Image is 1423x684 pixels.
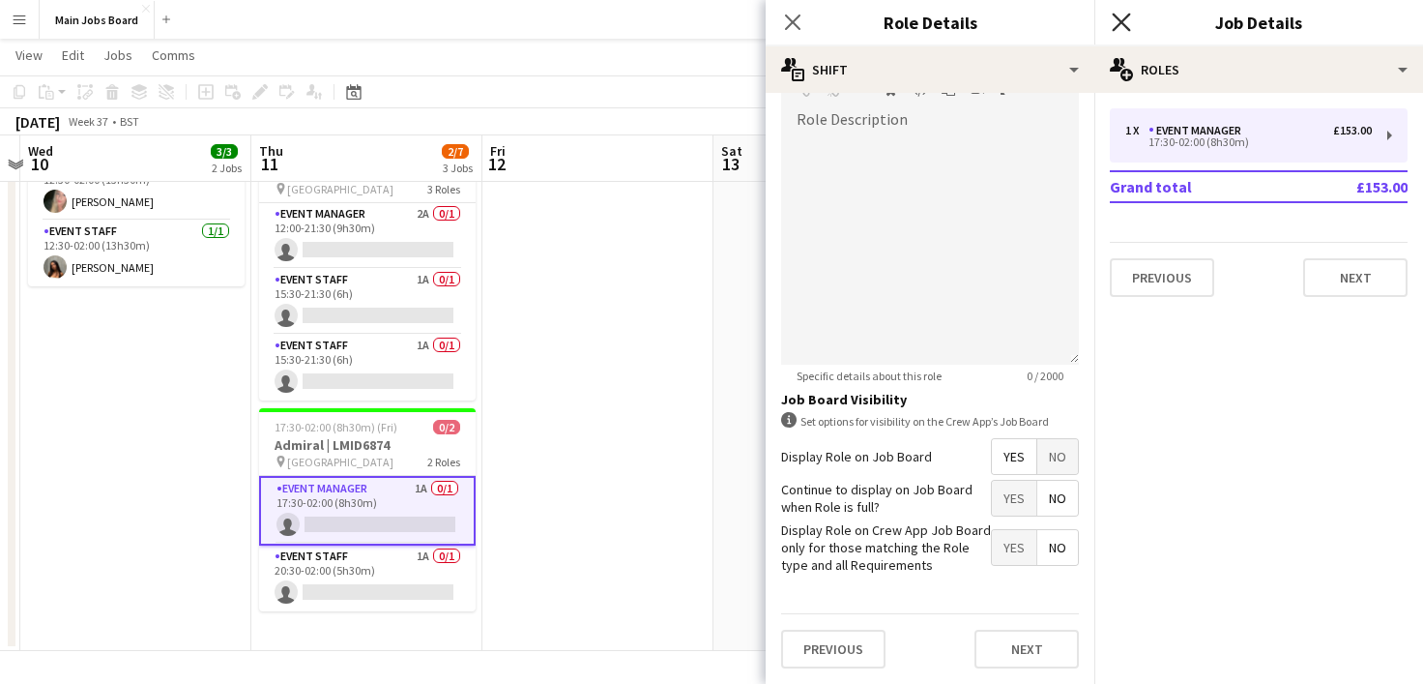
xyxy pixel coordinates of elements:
[28,155,245,221] app-card-role: Event Manager1/112:30-02:00 (13h30m)[PERSON_NAME]
[1110,258,1214,297] button: Previous
[287,455,393,469] span: [GEOGRAPHIC_DATA]
[96,43,140,68] a: Jobs
[1333,124,1372,137] div: £153.00
[259,546,476,611] app-card-role: Event Staff1A0/120:30-02:00 (5h30m)
[1011,369,1079,383] span: 0 / 2000
[259,335,476,401] app-card-role: Event Staff1A0/115:30-21:30 (6h)
[992,439,1036,474] span: Yes
[103,46,132,64] span: Jobs
[1037,439,1078,474] span: No
[8,43,50,68] a: View
[259,142,283,160] span: Thu
[275,420,397,434] span: 17:30-02:00 (8h30m) (Fri)
[443,161,473,175] div: 3 Jobs
[1094,10,1423,35] h3: Job Details
[54,43,92,68] a: Edit
[1148,124,1249,137] div: Event Manager
[766,10,1094,35] h3: Role Details
[64,114,112,129] span: Week 37
[721,142,742,160] span: Sat
[259,203,476,269] app-card-role: Event Manager2A0/112:00-21:30 (9h30m)
[781,630,886,669] button: Previous
[992,481,1036,516] span: Yes
[490,142,506,160] span: Fri
[487,153,506,175] span: 12
[211,144,238,159] span: 3/3
[25,153,53,175] span: 10
[259,436,476,454] h3: Admiral | LMID6874
[992,530,1036,565] span: Yes
[1292,171,1408,202] td: £153.00
[28,142,53,160] span: Wed
[781,521,991,575] label: Display Role on Crew App Job Board only for those matching the Role type and all Requirements
[259,269,476,335] app-card-role: Event Staff1A0/115:30-21:30 (6h)
[259,135,476,401] app-job-card: 12:00-21:30 (9h30m)0/3Luya | LMID6670 [GEOGRAPHIC_DATA]3 RolesEvent Manager2A0/112:00-21:30 (9h30...
[152,46,195,64] span: Comms
[287,182,393,196] span: [GEOGRAPHIC_DATA]
[259,408,476,611] app-job-card: 17:30-02:00 (8h30m) (Fri)0/2Admiral | LMID6874 [GEOGRAPHIC_DATA]2 RolesEvent Manager1A0/117:30-02...
[781,448,932,465] label: Display Role on Job Board
[427,182,460,196] span: 3 Roles
[1037,530,1078,565] span: No
[1125,124,1148,137] div: 1 x
[259,476,476,546] app-card-role: Event Manager1A0/117:30-02:00 (8h30m)
[1037,481,1078,516] span: No
[62,46,84,64] span: Edit
[15,46,43,64] span: View
[144,43,203,68] a: Comms
[781,369,957,383] span: Specific details about this role
[433,420,460,434] span: 0/2
[1094,46,1423,93] div: Roles
[442,144,469,159] span: 2/7
[120,114,139,129] div: BST
[781,391,1079,408] h3: Job Board Visibility
[974,630,1079,669] button: Next
[1125,137,1372,147] div: 17:30-02:00 (8h30m)
[212,161,242,175] div: 2 Jobs
[28,87,245,286] app-job-card: 12:30-02:00 (13h30m) (Thu)2/2Supercell | LMID6322 ICC Wales2 RolesEvent Manager1/112:30-02:00 (13...
[28,221,245,286] app-card-role: Event Staff1/112:30-02:00 (13h30m)[PERSON_NAME]
[1110,171,1292,202] td: Grand total
[766,46,1094,93] div: Shift
[781,412,1079,431] div: Set options for visibility on the Crew App’s Job Board
[15,112,60,132] div: [DATE]
[1303,258,1408,297] button: Next
[781,481,991,516] label: Continue to display on Job Board when Role is full?
[256,153,283,175] span: 11
[40,1,155,39] button: Main Jobs Board
[718,153,742,175] span: 13
[427,455,460,469] span: 2 Roles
